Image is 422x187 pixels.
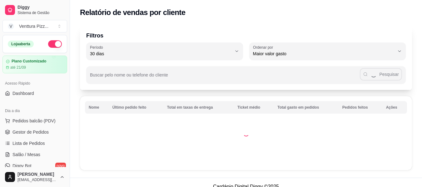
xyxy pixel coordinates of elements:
span: Diggy [17,5,65,10]
button: Alterar Status [48,40,62,48]
span: V [8,23,14,29]
label: Ordenar por [253,45,275,50]
span: Gestor de Pedidos [12,129,49,135]
h2: Relatório de vendas por cliente [80,7,186,17]
div: Loja aberta [8,41,34,47]
button: Select a team [2,20,67,32]
span: [PERSON_NAME] [17,172,57,177]
article: até 21/09 [10,65,26,70]
label: Período [90,45,105,50]
div: Venttura Pizz ... [19,23,48,29]
button: Pedidos balcão (PDV) [2,116,67,126]
span: Salão / Mesas [12,151,40,158]
span: Maior valor gasto [253,51,395,57]
button: [PERSON_NAME][EMAIL_ADDRESS][DOMAIN_NAME] [2,170,67,185]
span: Sistema de Gestão [17,10,65,15]
div: Acesso Rápido [2,78,67,88]
span: Lista de Pedidos [12,140,45,146]
a: Diggy Botnovo [2,161,67,171]
a: Plano Customizadoaté 21/09 [2,56,67,73]
span: Pedidos balcão (PDV) [12,118,56,124]
button: Ordenar porMaior valor gasto [249,42,406,60]
span: Dashboard [12,90,34,96]
a: Gestor de Pedidos [2,127,67,137]
input: Buscar pelo nome ou telefone do cliente [90,74,360,81]
span: 30 dias [90,51,232,57]
button: Período30 dias [86,42,243,60]
a: Lista de Pedidos [2,138,67,148]
span: Diggy Bot [12,163,32,169]
span: [EMAIL_ADDRESS][DOMAIN_NAME] [17,177,57,182]
p: Filtros [86,31,406,40]
article: Plano Customizado [12,59,46,64]
div: Loading [243,130,249,136]
a: Salão / Mesas [2,150,67,160]
a: Dashboard [2,88,67,98]
a: DiggySistema de Gestão [2,2,67,17]
div: Dia a dia [2,106,67,116]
